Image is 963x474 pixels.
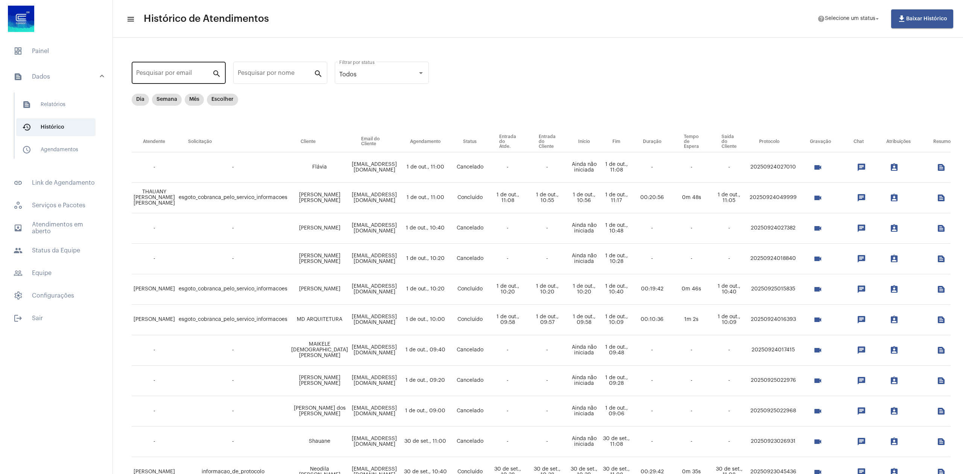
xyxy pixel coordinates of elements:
span: - [232,378,234,383]
mat-chip-list: selection [844,373,873,388]
th: Atendente [132,131,177,152]
mat-icon: text_snippet_outlined [937,437,946,446]
td: - [527,396,567,427]
td: Flávia [289,152,350,183]
mat-icon: videocam [813,376,822,385]
td: Ainda não iniciada [567,427,601,457]
td: 1 de out., 11:08 [601,152,632,183]
td: 1 de out., 10:55 [527,183,567,213]
td: 1 de out., 09:57 [527,305,567,335]
mat-chip-list: selection [800,434,840,449]
td: Concluído [452,183,488,213]
td: Concluído [452,274,488,305]
td: [EMAIL_ADDRESS][DOMAIN_NAME] [350,183,399,213]
mat-icon: videocam [813,254,822,263]
mat-icon: sidenav icon [22,123,31,132]
td: [EMAIL_ADDRESS][DOMAIN_NAME] [350,244,399,274]
th: Saída do Cliente [710,131,748,152]
td: [PERSON_NAME] [289,213,350,244]
mat-icon: sidenav icon [14,223,23,232]
th: Fim [601,131,632,152]
td: 1 de out., 10:20 [567,274,601,305]
td: - [710,244,748,274]
mat-panel-title: Dados [14,72,100,81]
mat-icon: chat [857,346,866,355]
td: - [527,427,567,457]
th: Agendamento [399,131,452,152]
td: 20250925022968 [748,396,799,427]
td: Cancelado [452,335,488,366]
td: 1 de out., 10:20 [399,274,452,305]
td: 1 de out., 09:58 [567,305,601,335]
mat-icon: sidenav icon [14,246,23,255]
td: - [632,366,673,396]
mat-icon: assignment_ind [890,346,899,355]
mat-chip-list: selection [844,312,873,327]
th: Email do Cliente [350,131,399,152]
td: THAUANY [PERSON_NAME] [PERSON_NAME] [132,183,177,213]
td: 1 de out., 10:40 [710,274,748,305]
mat-chip-list: selection [800,373,840,388]
td: - [632,396,673,427]
mat-icon: sidenav icon [14,269,23,278]
input: Pesquisar por nome [238,71,314,78]
td: - [673,396,710,427]
td: 1 de out., 09:28 [601,366,632,396]
mat-icon: text_snippet_outlined [937,254,946,263]
td: - [673,244,710,274]
td: 20250924027010 [748,152,799,183]
td: 1 de out., 10:20 [527,274,567,305]
td: - [632,152,673,183]
mat-icon: assignment_ind [890,376,899,385]
mat-icon: chat [857,285,866,294]
td: 1 de out., 10:40 [601,274,632,305]
span: Baixar Histórico [897,16,947,21]
td: - [673,366,710,396]
mat-chip-list: selection [924,221,951,236]
td: 1 de out., 10:20 [488,274,527,305]
th: Entrada do Atde. [488,131,527,152]
td: [EMAIL_ADDRESS][DOMAIN_NAME] [350,152,399,183]
span: esgoto_cobranca_pelo_servico_informacoes [179,317,287,322]
span: Agendamentos [16,141,96,159]
span: - [232,225,234,231]
th: Entrada do Cliente [527,131,567,152]
mat-icon: videocam [813,193,822,202]
mat-chip-list: selection [844,404,873,419]
mat-chip-list: selection [924,343,951,358]
td: 20250924017415 [748,335,799,366]
mat-chip-list: selection [924,190,951,205]
td: - [710,427,748,457]
td: Cancelado [452,152,488,183]
mat-chip-list: selection [924,373,951,388]
mat-icon: chat [857,224,866,233]
mat-chip-list: selection [877,282,920,297]
mat-chip-list: selection [800,404,840,419]
span: - [232,256,234,261]
mat-icon: sidenav icon [14,314,23,323]
th: Gravação [799,131,842,152]
button: Selecione um status [813,11,885,26]
mat-icon: assignment_ind [890,193,899,202]
td: 1 de out., 10:28 [601,244,632,274]
mat-icon: videocam [813,163,822,172]
span: Serviços e Pacotes [8,196,105,214]
td: [EMAIL_ADDRESS][DOMAIN_NAME] [350,305,399,335]
mat-chip-list: selection [800,251,840,266]
td: 1 de out., 10:09 [601,305,632,335]
td: - [488,152,527,183]
mat-icon: sidenav icon [22,100,31,109]
td: - [488,366,527,396]
span: Atendimentos em aberto [8,219,105,237]
td: Shauane [289,427,350,457]
span: sidenav icon [14,291,23,300]
td: 1 de out., 11:17 [601,183,632,213]
span: Status da Equipe [8,242,105,260]
td: Cancelado [452,213,488,244]
mat-icon: arrow_drop_down [874,15,881,22]
mat-chip: Dia [132,94,149,106]
span: - [232,164,234,170]
div: sidenav iconDados [5,89,112,169]
td: 20250923026931 [748,427,799,457]
td: - [132,396,177,427]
